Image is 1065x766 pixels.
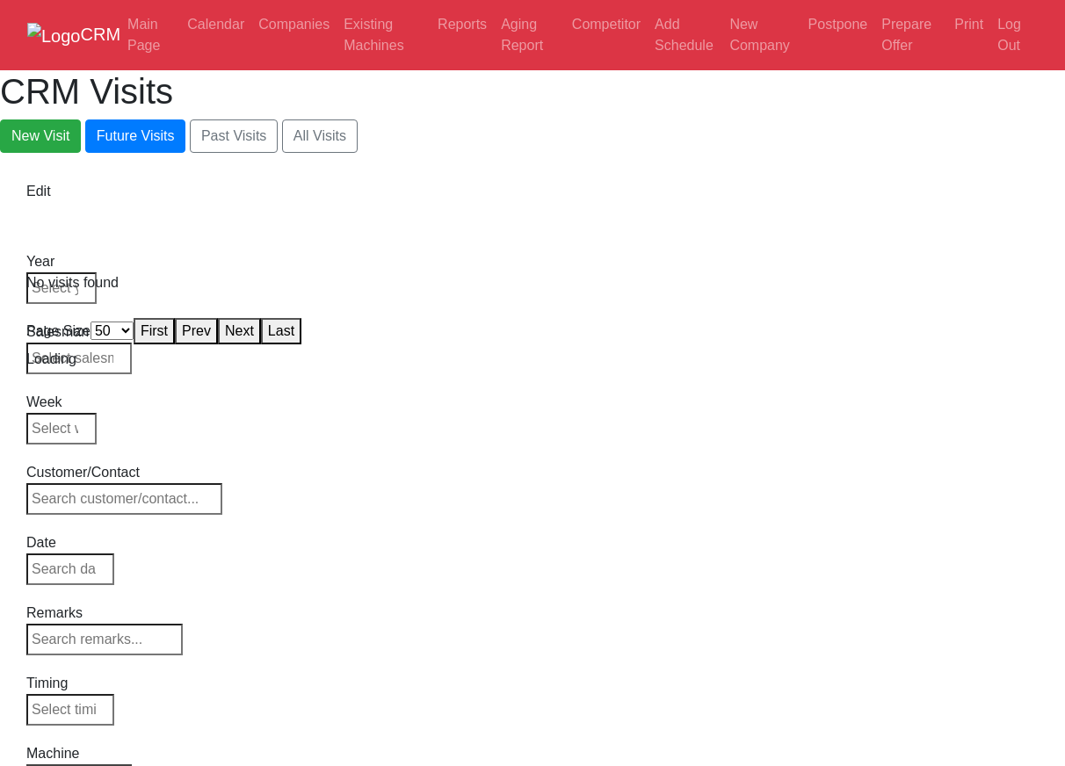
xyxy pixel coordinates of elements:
[648,7,722,63] a: Add Schedule
[180,7,251,42] a: Calendar
[218,318,261,344] button: Next Page
[565,7,648,42] a: Competitor
[261,318,301,344] button: Last Page
[26,532,114,553] div: Date
[26,321,91,342] label: Page Size
[26,272,1037,293] div: No visits found
[175,318,218,344] button: Prev Page
[282,119,358,153] button: All Visits
[26,343,132,374] input: Select salesman...
[431,7,494,42] a: Reports
[26,553,114,585] input: Search date...
[990,7,1038,63] a: Log Out
[120,7,180,63] a: Main Page
[27,17,106,54] a: CRM
[190,119,278,153] button: Past Visits
[251,7,337,42] a: Companies
[26,673,114,694] div: Timing
[874,7,947,63] a: Prepare Offer
[26,743,132,764] div: Machine
[26,694,114,726] input: Select timing...
[494,7,565,63] a: Aging Report
[26,624,183,655] input: Search remarks...
[722,7,801,63] a: New Company
[947,7,990,42] a: Print
[26,181,79,202] div: Edit
[26,413,97,444] input: Select week...
[26,251,97,272] div: Year
[801,7,875,42] a: Postpone
[26,603,183,624] div: Remarks
[26,392,97,413] div: Week
[27,23,81,49] img: Logo
[26,349,1039,370] div: Loading
[91,322,134,340] select: Page Size
[134,318,175,344] button: First Page
[337,7,431,63] a: Existing Machines
[26,462,222,483] div: Customer/Contact
[85,119,186,153] button: Future Visits
[26,483,222,515] input: Search customer/contact...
